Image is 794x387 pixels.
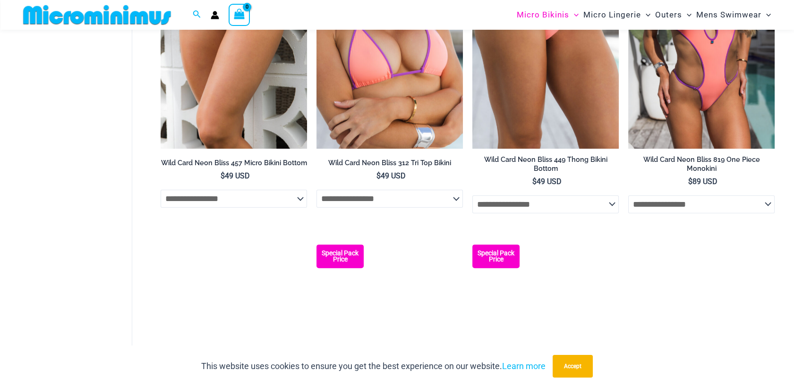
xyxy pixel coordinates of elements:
span: Micro Lingerie [583,3,641,27]
span: Mens Swimwear [696,3,761,27]
b: Special Pack Price [316,250,364,262]
bdi: 49 USD [376,171,406,180]
a: Wild Card Neon Bliss 449 Thong Bikini Bottom [472,155,619,177]
button: Accept [553,355,593,378]
span: Micro Bikinis [517,3,569,27]
a: Wild Card Neon Bliss 312 Tri Top Bikini [316,159,463,171]
img: MM SHOP LOGO FLAT [19,4,175,25]
span: Menu Toggle [682,3,692,27]
bdi: 89 USD [688,177,717,186]
a: Micro BikinisMenu ToggleMenu Toggle [514,3,581,27]
span: Outers [655,3,682,27]
h2: Wild Card Neon Bliss 819 One Piece Monokini [628,155,775,173]
h2: Wild Card Neon Bliss 312 Tri Top Bikini [316,159,463,168]
span: Menu Toggle [569,3,579,27]
a: Micro LingerieMenu ToggleMenu Toggle [581,3,653,27]
span: Menu Toggle [761,3,771,27]
span: Menu Toggle [641,3,650,27]
a: Wild Card Neon Bliss 819 One Piece Monokini [628,155,775,177]
h2: Wild Card Neon Bliss 457 Micro Bikini Bottom [161,159,307,168]
a: Learn more [502,361,546,371]
a: View Shopping Cart, empty [229,4,250,25]
span: $ [221,171,225,180]
bdi: 49 USD [532,177,562,186]
h2: Wild Card Neon Bliss 449 Thong Bikini Bottom [472,155,619,173]
p: This website uses cookies to ensure you get the best experience on our website. [201,359,546,373]
a: Wild Card Neon Bliss 457 Micro Bikini Bottom [161,159,307,171]
a: Search icon link [193,9,201,21]
a: Mens SwimwearMenu ToggleMenu Toggle [694,3,773,27]
bdi: 49 USD [221,171,250,180]
a: OutersMenu ToggleMenu Toggle [653,3,694,27]
nav: Site Navigation [513,1,775,28]
span: $ [532,177,537,186]
span: $ [688,177,692,186]
b: Special Pack Price [472,250,520,262]
span: $ [376,171,381,180]
a: Account icon link [211,11,219,19]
